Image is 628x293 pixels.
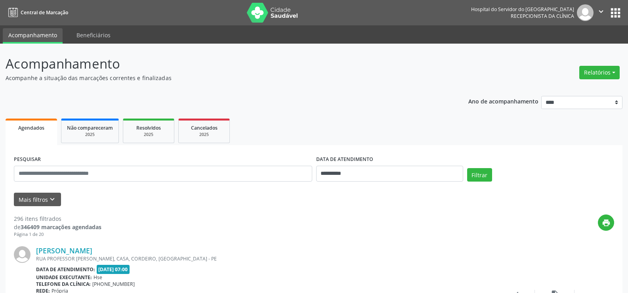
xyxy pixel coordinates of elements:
[71,28,116,42] a: Beneficiários
[48,195,57,204] i: keyboard_arrow_down
[14,246,31,263] img: img
[21,9,68,16] span: Central de Marcação
[14,153,41,166] label: PESQUISAR
[598,214,614,231] button: print
[14,193,61,207] button: Mais filtroskeyboard_arrow_down
[67,132,113,138] div: 2025
[602,218,611,227] i: print
[316,153,373,166] label: DATA DE ATENDIMENTO
[36,255,495,262] div: RUA PROFESSOR [PERSON_NAME], CASA, CORDEIRO, [GEOGRAPHIC_DATA] - PE
[184,132,224,138] div: 2025
[467,168,492,182] button: Filtrar
[97,265,130,274] span: [DATE] 07:00
[579,66,620,79] button: Relatórios
[14,223,101,231] div: de
[36,274,92,281] b: Unidade executante:
[511,13,574,19] span: Recepcionista da clínica
[3,28,63,44] a: Acompanhamento
[577,4,594,21] img: img
[129,132,168,138] div: 2025
[36,266,95,273] b: Data de atendimento:
[594,4,609,21] button: 
[609,6,622,20] button: apps
[6,6,68,19] a: Central de Marcação
[597,7,605,16] i: 
[67,124,113,131] span: Não compareceram
[36,246,92,255] a: [PERSON_NAME]
[136,124,161,131] span: Resolvidos
[471,6,574,13] div: Hospital do Servidor do [GEOGRAPHIC_DATA]
[18,124,44,131] span: Agendados
[14,214,101,223] div: 296 itens filtrados
[94,274,102,281] span: Hse
[14,231,101,238] div: Página 1 de 20
[191,124,218,131] span: Cancelados
[6,54,437,74] p: Acompanhamento
[21,223,101,231] strong: 346409 marcações agendadas
[92,281,135,287] span: [PHONE_NUMBER]
[36,281,91,287] b: Telefone da clínica:
[468,96,538,106] p: Ano de acompanhamento
[6,74,437,82] p: Acompanhe a situação das marcações correntes e finalizadas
